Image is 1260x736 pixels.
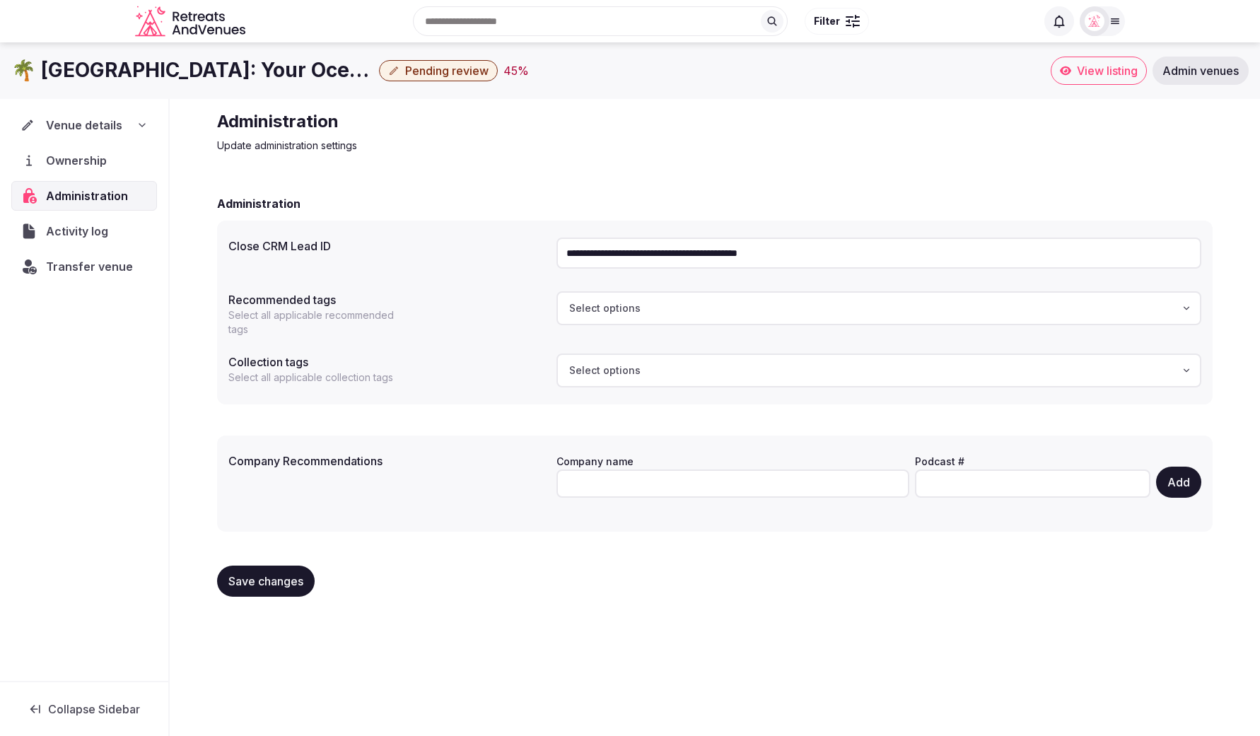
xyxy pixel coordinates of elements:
p: Select all applicable recommended tags [228,308,409,337]
span: Activity log [46,223,114,240]
span: Select options [569,363,641,378]
button: 45% [503,62,529,79]
h2: Administration [217,110,692,133]
span: Venue details [46,117,122,134]
label: Company Recommendations [228,455,545,467]
p: Select all applicable collection tags [228,370,409,385]
h2: Administration [217,195,301,212]
label: Close CRM Lead ID [228,240,545,252]
label: Recommended tags [228,294,545,305]
button: Transfer venue [11,252,157,281]
h1: 🌴 [GEOGRAPHIC_DATA]: Your Oceanfront Retreat Venue in [GEOGRAPHIC_DATA] [11,57,373,84]
span: Pending review [405,64,489,78]
button: Select options [556,291,1201,325]
a: Visit the homepage [135,6,248,37]
a: Admin venues [1153,57,1249,85]
a: View listing [1051,57,1147,85]
span: Administration [46,187,134,204]
label: Podcast # [915,455,964,467]
span: Transfer venue [46,258,133,275]
label: Company name [556,455,634,467]
span: Select options [569,301,641,315]
button: Select options [556,354,1201,387]
span: Save changes [228,574,303,588]
label: Collection tags [228,356,545,368]
span: View listing [1077,64,1138,78]
span: Filter [814,14,840,28]
button: Filter [805,8,869,35]
img: miaceralde [1085,11,1104,31]
button: Collapse Sidebar [11,694,157,725]
div: 45 % [503,62,529,79]
a: Activity log [11,216,157,246]
button: Save changes [217,566,315,597]
span: Collapse Sidebar [48,702,140,716]
a: Administration [11,181,157,211]
p: Update administration settings [217,139,692,153]
button: Pending review [379,60,498,81]
span: Ownership [46,152,112,169]
span: Admin venues [1162,64,1239,78]
button: Add [1156,467,1201,498]
a: Ownership [11,146,157,175]
svg: Retreats and Venues company logo [135,6,248,37]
